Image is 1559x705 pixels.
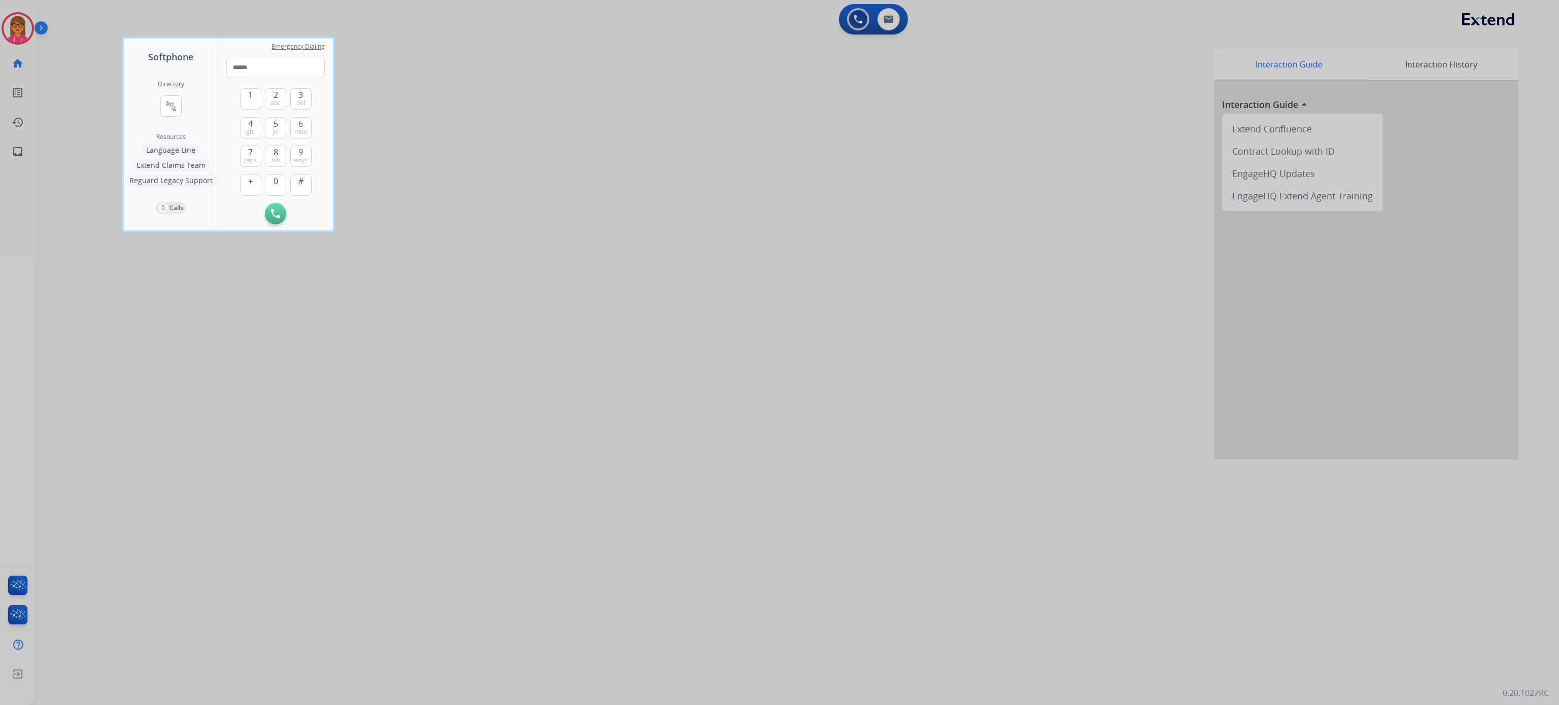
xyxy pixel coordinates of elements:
span: def [296,99,306,107]
button: 5jkl [265,117,286,138]
button: Reguard Legacy Support [124,174,218,187]
button: 6mno [290,117,312,138]
span: 3 [298,89,303,101]
button: 2abc [265,88,286,110]
button: 4ghi [240,117,261,138]
span: 1 [248,89,253,101]
span: Resources [156,133,186,141]
button: 0 [265,174,286,196]
mat-icon: connect_without_contact [165,100,177,112]
p: 0.20.1027RC [1503,687,1549,699]
span: 6 [298,118,303,130]
span: 5 [274,118,278,130]
button: 7pqrs [240,146,261,167]
span: 9 [298,146,303,158]
p: 0 [159,203,167,213]
button: Language Line [141,144,200,156]
span: pqrs [244,156,257,164]
span: ghi [246,128,255,136]
span: mno [294,128,307,136]
span: Emergency Dialing [272,43,325,51]
span: Softphone [148,50,193,64]
h2: Directory [158,80,184,88]
span: 0 [274,175,278,187]
span: tuv [272,156,280,164]
button: 1 [240,88,261,110]
span: 2 [274,89,278,101]
p: Calls [170,203,183,213]
button: 8tuv [265,146,286,167]
img: call-button [271,209,280,218]
button: # [290,174,312,196]
span: + [248,175,253,187]
span: abc [270,99,281,107]
span: 4 [248,118,253,130]
button: Extend Claims Team [131,159,211,171]
span: 8 [274,146,278,158]
span: jkl [273,128,279,136]
button: 3def [290,88,312,110]
span: wxyz [294,156,308,164]
button: 0Calls [156,202,186,214]
button: 9wxyz [290,146,312,167]
button: + [240,174,261,196]
span: 7 [248,146,253,158]
span: # [298,175,303,187]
